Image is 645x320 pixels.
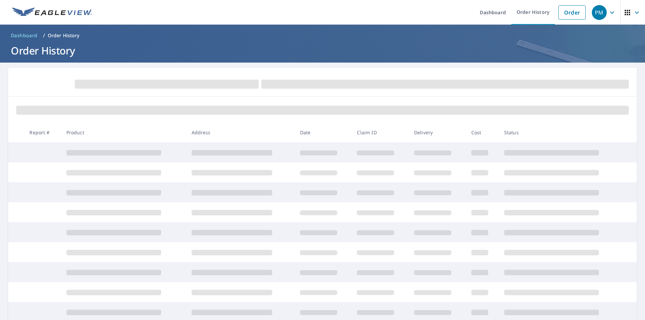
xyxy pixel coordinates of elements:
[295,122,352,142] th: Date
[61,122,186,142] th: Product
[351,122,409,142] th: Claim ID
[466,122,499,142] th: Cost
[8,44,637,58] h1: Order History
[12,7,92,18] img: EV Logo
[11,32,38,39] span: Dashboard
[186,122,295,142] th: Address
[48,32,80,39] p: Order History
[592,5,607,20] div: PM
[43,31,45,40] li: /
[24,122,61,142] th: Report #
[409,122,466,142] th: Delivery
[558,5,586,20] a: Order
[8,30,40,41] a: Dashboard
[8,30,637,41] nav: breadcrumb
[499,122,624,142] th: Status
